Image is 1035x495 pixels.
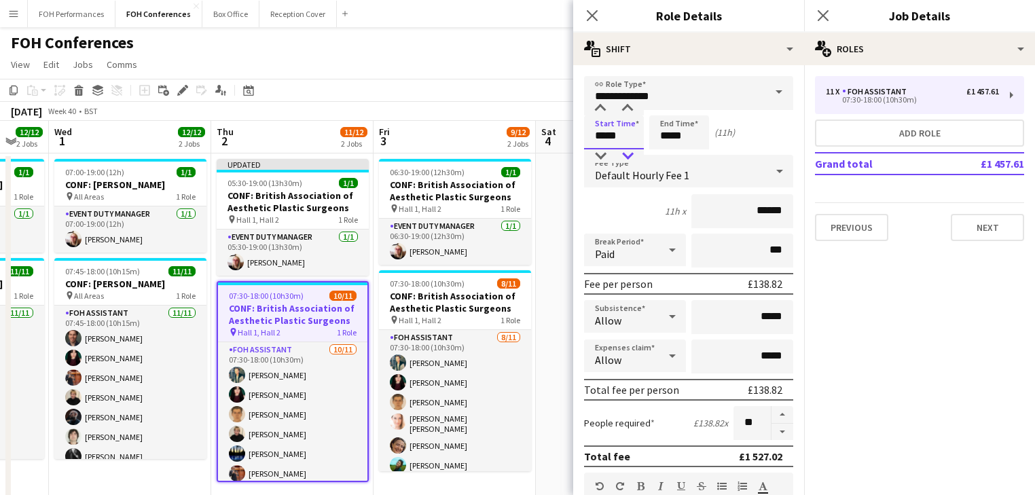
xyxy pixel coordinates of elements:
[573,33,804,65] div: Shift
[615,481,625,492] button: Redo
[43,58,59,71] span: Edit
[497,278,520,289] span: 8/11
[217,159,369,170] div: Updated
[595,481,604,492] button: Undo
[14,167,33,177] span: 1/1
[390,167,465,177] span: 06:30-19:00 (12h30m)
[73,58,93,71] span: Jobs
[656,481,666,492] button: Italic
[399,315,441,325] span: Hall 1, Hall 2
[815,153,939,175] td: Grand total
[584,383,679,397] div: Total fee per person
[966,87,999,96] div: £1 457.61
[377,133,390,149] span: 3
[65,266,140,276] span: 07:45-18:00 (10h15m)
[67,56,98,73] a: Jobs
[665,205,686,217] div: 11h x
[826,96,999,103] div: 07:30-18:00 (10h30m)
[54,126,72,138] span: Wed
[379,219,531,265] app-card-role: Event Duty Manager1/106:30-19:00 (12h30m)[PERSON_NAME]
[338,215,358,225] span: 1 Role
[337,327,357,337] span: 1 Role
[804,7,1035,24] h3: Job Details
[54,258,206,459] app-job-card: 07:45-18:00 (10h15m)11/11CONF: [PERSON_NAME] All Areas1 RoleFOH Assistant11/1107:45-18:00 (10h15m...
[379,159,531,265] app-job-card: 06:30-19:00 (12h30m)1/1CONF: British Association of Aesthetic Plastic Surgeons Hall 1, Hall 21 Ro...
[54,206,206,253] app-card-role: Event Duty Manager1/107:00-19:00 (12h)[PERSON_NAME]
[390,278,465,289] span: 07:30-18:00 (10h30m)
[379,270,531,471] app-job-card: 07:30-18:00 (10h30m)8/11CONF: British Association of Aesthetic Plastic Surgeons Hall 1, Hall 21 R...
[539,133,556,149] span: 4
[54,159,206,253] app-job-card: 07:00-19:00 (12h)1/1CONF: [PERSON_NAME] All Areas1 RoleEvent Duty Manager1/107:00-19:00 (12h)[PER...
[238,327,280,337] span: Hall 1, Hall 2
[54,179,206,191] h3: CONF: [PERSON_NAME]
[399,204,441,214] span: Hall 1, Hall 2
[16,139,42,149] div: 2 Jobs
[107,58,137,71] span: Comms
[38,56,65,73] a: Edit
[595,314,621,327] span: Allow
[14,191,33,202] span: 1 Role
[676,481,686,492] button: Underline
[11,105,42,118] div: [DATE]
[217,189,369,214] h3: CONF: British Association of Aesthetic Plastic Surgeons
[771,406,793,424] button: Increase
[74,191,104,202] span: All Areas
[168,266,196,276] span: 11/11
[573,7,804,24] h3: Role Details
[329,291,357,301] span: 10/11
[178,127,205,137] span: 12/12
[14,291,33,301] span: 1 Role
[748,277,782,291] div: £138.82
[340,127,367,137] span: 11/12
[11,58,30,71] span: View
[28,1,115,27] button: FOH Performances
[739,450,782,463] div: £1 527.02
[501,204,520,214] span: 1 Role
[11,33,134,53] h1: FOH Conferences
[217,126,234,138] span: Thu
[804,33,1035,65] div: Roles
[595,168,689,182] span: Default Hourly Fee 1
[217,159,369,276] app-job-card: Updated05:30-19:00 (13h30m)1/1CONF: British Association of Aesthetic Plastic Surgeons Hall 1, Hal...
[341,139,367,149] div: 2 Jobs
[815,214,888,241] button: Previous
[45,106,79,116] span: Week 40
[507,139,529,149] div: 2 Jobs
[826,87,842,96] div: 11 x
[176,291,196,301] span: 1 Role
[501,167,520,177] span: 1/1
[738,481,747,492] button: Ordered List
[54,278,206,290] h3: CONF: [PERSON_NAME]
[714,126,735,139] div: (11h)
[228,178,302,188] span: 05:30-19:00 (13h30m)
[65,167,124,177] span: 07:00-19:00 (12h)
[217,230,369,276] app-card-role: Event Duty Manager1/105:30-19:00 (13h30m)[PERSON_NAME]
[584,450,630,463] div: Total fee
[507,127,530,137] span: 9/12
[339,178,358,188] span: 1/1
[259,1,337,27] button: Reception Cover
[115,1,202,27] button: FOH Conferences
[584,417,655,429] label: People required
[842,87,912,96] div: FOH Assistant
[52,133,72,149] span: 1
[84,106,98,116] div: BST
[177,167,196,177] span: 1/1
[5,56,35,73] a: View
[379,179,531,203] h3: CONF: British Association of Aesthetic Plastic Surgeons
[218,302,367,327] h3: CONF: British Association of Aesthetic Plastic Surgeons
[217,281,369,482] app-job-card: 07:30-18:00 (10h30m)10/11CONF: British Association of Aesthetic Plastic Surgeons Hall 1, Hall 21 ...
[717,481,727,492] button: Unordered List
[584,277,653,291] div: Fee per person
[6,266,33,276] span: 11/11
[379,290,531,314] h3: CONF: British Association of Aesthetic Plastic Surgeons
[939,153,1024,175] td: £1 457.61
[541,126,556,138] span: Sat
[101,56,143,73] a: Comms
